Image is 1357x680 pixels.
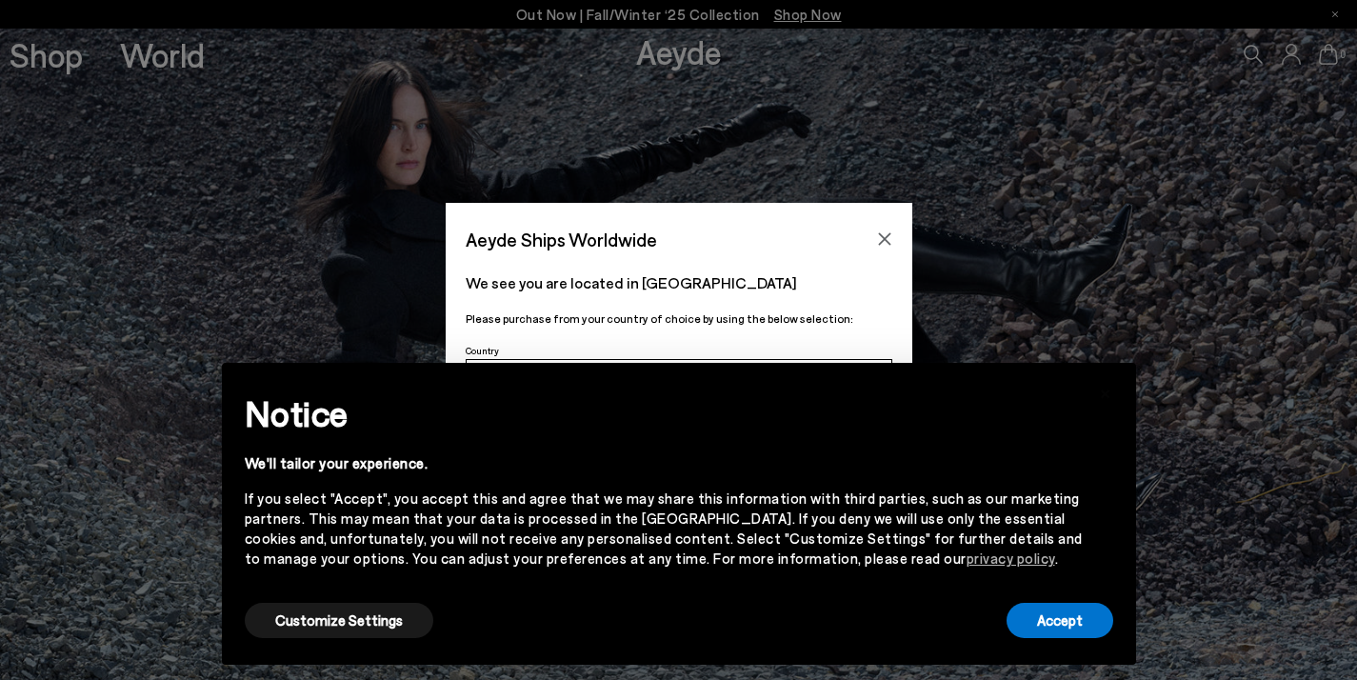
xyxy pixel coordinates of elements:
[1099,377,1112,405] span: ×
[466,345,499,356] span: Country
[466,310,892,328] p: Please purchase from your country of choice by using the below selection:
[466,223,657,256] span: Aeyde Ships Worldwide
[870,225,899,253] button: Close
[245,489,1083,569] div: If you select "Accept", you accept this and agree that we may share this information with third p...
[1083,369,1128,414] button: Close this notice
[245,453,1083,473] div: We'll tailor your experience.
[466,271,892,294] p: We see you are located in [GEOGRAPHIC_DATA]
[1007,603,1113,638] button: Accept
[245,603,433,638] button: Customize Settings
[967,550,1055,567] a: privacy policy
[245,389,1083,438] h2: Notice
